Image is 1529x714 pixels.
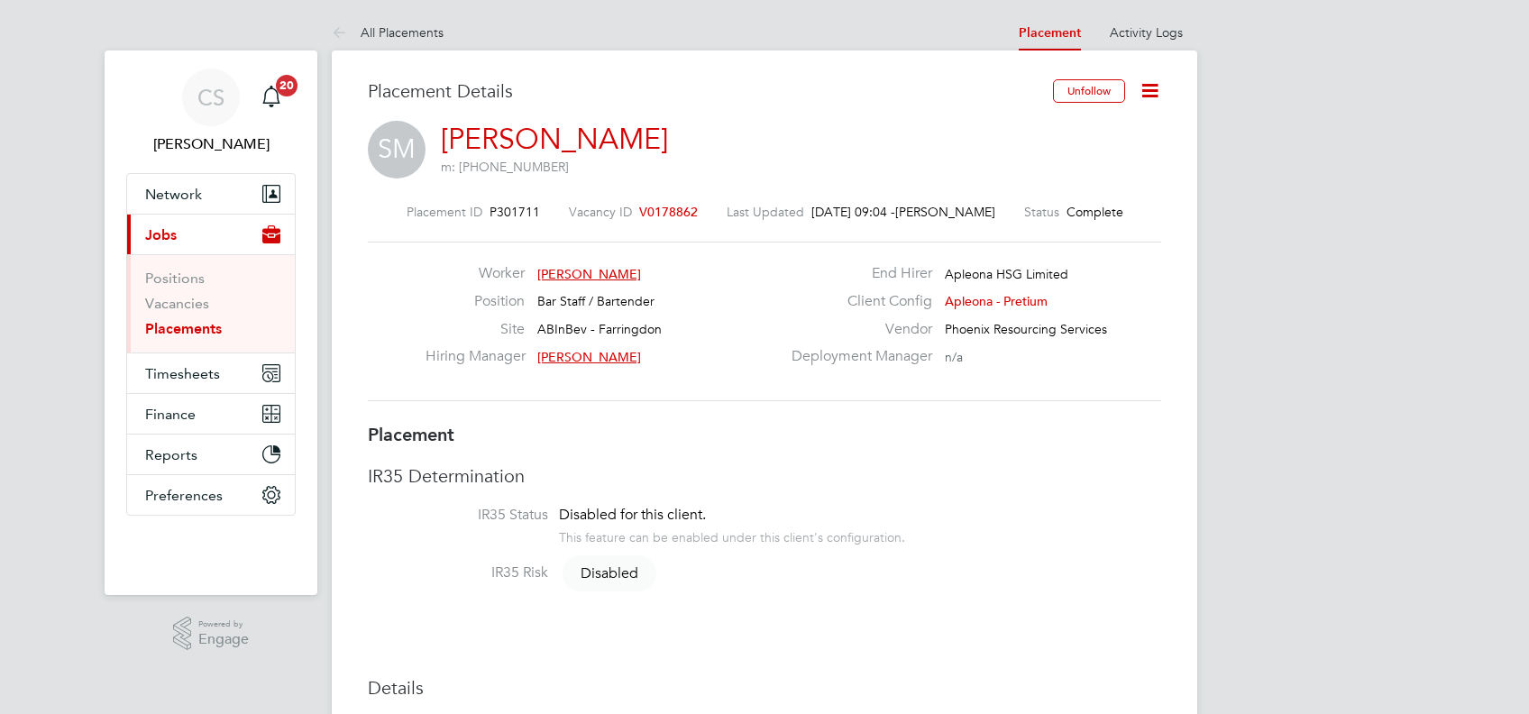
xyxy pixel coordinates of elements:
span: Charlie Steel [126,133,296,155]
span: Disabled for this client. [559,506,706,524]
div: This feature can be enabled under this client's configuration. [559,525,905,545]
button: Reports [127,435,295,474]
label: IR35 Status [368,506,548,525]
label: Client Config [781,292,932,311]
a: [PERSON_NAME] [441,122,668,157]
label: Vendor [781,320,932,339]
button: Network [127,174,295,214]
span: Timesheets [145,365,220,382]
span: [PERSON_NAME] [537,266,641,282]
h3: Details [368,676,1161,700]
img: fastbook-logo-retina.png [127,534,296,563]
span: Preferences [145,487,223,504]
span: Bar Staff / Bartender [537,293,655,309]
a: Powered byEngage [173,617,250,651]
label: Placement ID [407,204,482,220]
button: Jobs [127,215,295,254]
span: [PERSON_NAME] [537,349,641,365]
span: Powered by [198,617,249,632]
h3: Placement Details [368,79,1039,103]
button: Timesheets [127,353,295,393]
nav: Main navigation [105,50,317,595]
a: All Placements [332,24,444,41]
a: 20 [253,69,289,126]
span: Reports [145,446,197,463]
label: IR35 Risk [368,563,548,582]
div: Jobs [127,254,295,352]
label: End Hirer [781,264,932,283]
span: V0178862 [639,204,698,220]
label: Position [426,292,525,311]
span: Engage [198,632,249,647]
span: SM [368,121,426,178]
span: Phoenix Resourcing Services [945,321,1107,337]
span: Apleona HSG Limited [945,266,1068,282]
span: Network [145,186,202,203]
span: m: [PHONE_NUMBER] [441,159,569,175]
span: Jobs [145,226,177,243]
a: Go to home page [126,534,296,563]
button: Preferences [127,475,295,515]
label: Status [1024,204,1059,220]
label: Hiring Manager [426,347,525,366]
span: [PERSON_NAME] [895,204,995,220]
a: CS[PERSON_NAME] [126,69,296,155]
span: Apleona - Pretium [945,293,1048,309]
label: Vacancy ID [569,204,632,220]
b: Placement [368,424,454,445]
a: Vacancies [145,295,209,312]
a: Positions [145,270,205,287]
span: Complete [1067,204,1123,220]
span: ABInBev - Farringdon [537,321,662,337]
span: CS [197,86,224,109]
a: Placement [1019,25,1081,41]
span: [DATE] 09:04 - [811,204,895,220]
a: Activity Logs [1110,24,1183,41]
span: n/a [945,349,963,365]
label: Deployment Manager [781,347,932,366]
label: Worker [426,264,525,283]
button: Finance [127,394,295,434]
span: Finance [145,406,196,423]
label: Last Updated [727,204,804,220]
label: Site [426,320,525,339]
button: Unfollow [1053,79,1125,103]
h3: IR35 Determination [368,464,1161,488]
span: P301711 [490,204,540,220]
span: Disabled [563,555,656,591]
a: Placements [145,320,222,337]
span: 20 [276,75,298,96]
